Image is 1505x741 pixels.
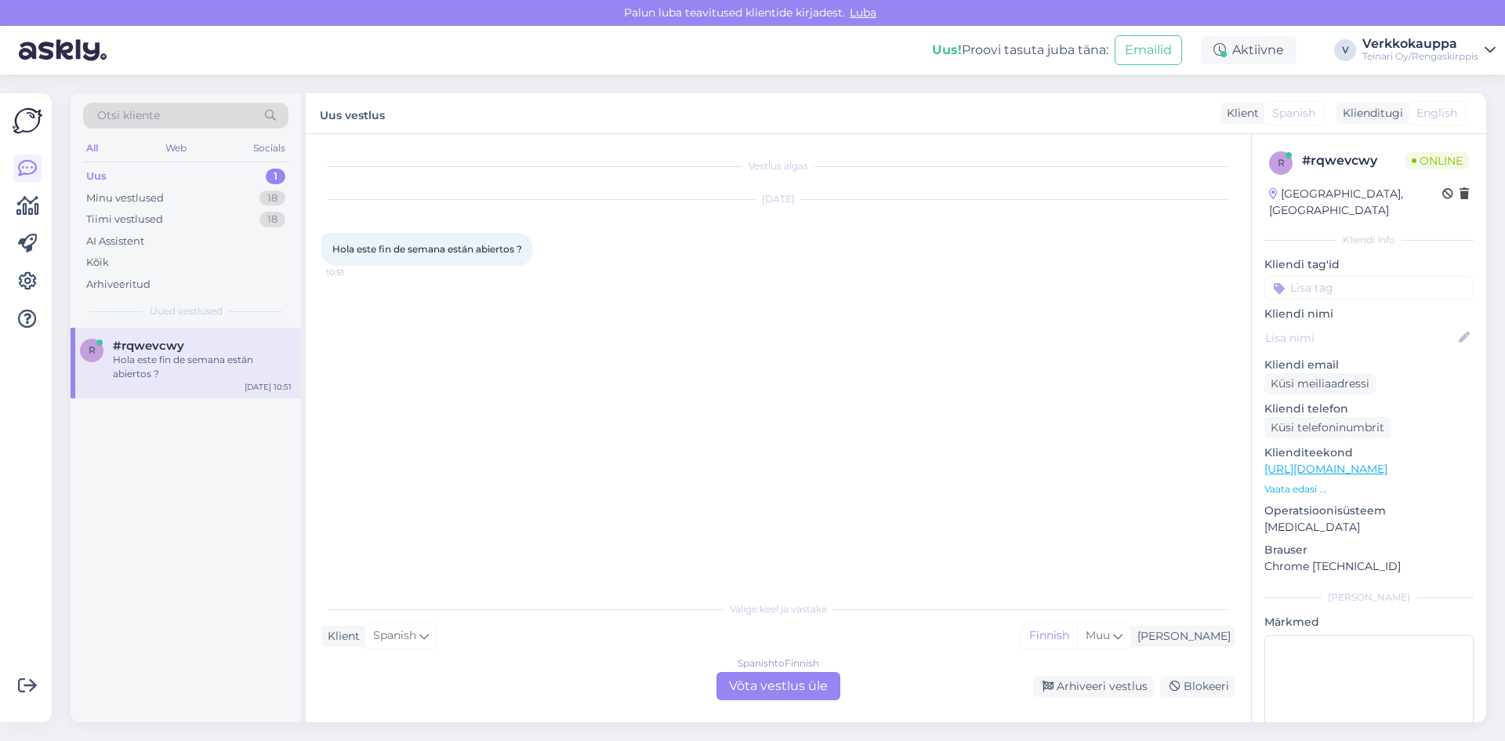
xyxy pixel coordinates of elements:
div: Uus [86,169,107,184]
button: Emailid [1115,35,1182,65]
p: Klienditeekond [1264,445,1474,461]
span: English [1416,105,1457,122]
div: Arhiveeri vestlus [1033,676,1154,697]
div: Socials [250,138,288,158]
div: Klienditugi [1336,105,1403,122]
span: Online [1405,152,1469,169]
div: Võta vestlus üle [716,672,840,700]
div: Finnish [1021,624,1077,648]
p: [MEDICAL_DATA] [1264,519,1474,536]
div: Web [162,138,190,158]
div: Küsi meiliaadressi [1264,373,1376,394]
span: Uued vestlused [150,304,223,318]
div: Kõik [86,255,109,271]
span: r [1278,157,1285,169]
p: Kliendi tag'id [1264,256,1474,273]
span: Luba [845,5,881,20]
div: Kliendi info [1264,233,1474,247]
p: Kliendi telefon [1264,401,1474,417]
p: Kliendi email [1264,357,1474,373]
div: Arhiveeritud [86,277,150,292]
p: Märkmed [1264,614,1474,630]
span: Otsi kliente [97,107,160,124]
input: Lisa tag [1264,276,1474,300]
span: Spanish [1272,105,1315,122]
div: AI Assistent [86,234,144,249]
div: Proovi tasuta juba täna: [932,41,1108,60]
div: Spanish to Finnish [738,656,819,670]
div: [DATE] 10:51 [245,381,292,393]
div: [DATE] [321,192,1235,206]
span: Hola este fin de semana están abiertos ? [332,243,522,255]
span: #rqwevcwy [113,339,184,353]
div: 1 [266,169,285,184]
b: Uus! [932,42,962,57]
div: Valige keel ja vastake [321,602,1235,616]
div: Blokeeri [1160,676,1235,697]
input: Lisa nimi [1265,329,1456,347]
div: 18 [259,212,285,227]
div: V [1334,39,1356,61]
p: Vaata edasi ... [1264,482,1474,496]
div: Küsi telefoninumbrit [1264,417,1391,438]
div: Verkkokauppa [1362,38,1478,50]
div: Tiimi vestlused [86,212,163,227]
div: Teinari Oy/Rengaskirppis [1362,50,1478,63]
div: Minu vestlused [86,191,164,206]
span: Spanish [373,627,416,645]
p: Kliendi nimi [1264,306,1474,322]
span: Muu [1086,628,1110,642]
div: Klient [321,628,360,645]
div: All [83,138,101,158]
p: Operatsioonisüsteem [1264,503,1474,519]
div: Aktiivne [1201,36,1296,64]
div: 18 [259,191,285,206]
div: # rqwevcwy [1302,151,1405,170]
div: [PERSON_NAME] [1264,590,1474,605]
div: [PERSON_NAME] [1131,628,1231,645]
div: Vestlus algas [321,159,1235,173]
p: Chrome [TECHNICAL_ID] [1264,558,1474,575]
img: Askly Logo [13,106,42,136]
a: VerkkokauppaTeinari Oy/Rengaskirppis [1362,38,1496,63]
a: [URL][DOMAIN_NAME] [1264,462,1387,476]
div: [GEOGRAPHIC_DATA], [GEOGRAPHIC_DATA] [1269,186,1442,219]
span: 10:51 [326,267,385,278]
label: Uus vestlus [320,103,385,124]
p: Brauser [1264,542,1474,558]
div: Klient [1220,105,1259,122]
div: Hola este fin de semana están abiertos ? [113,353,292,381]
span: r [89,344,96,356]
